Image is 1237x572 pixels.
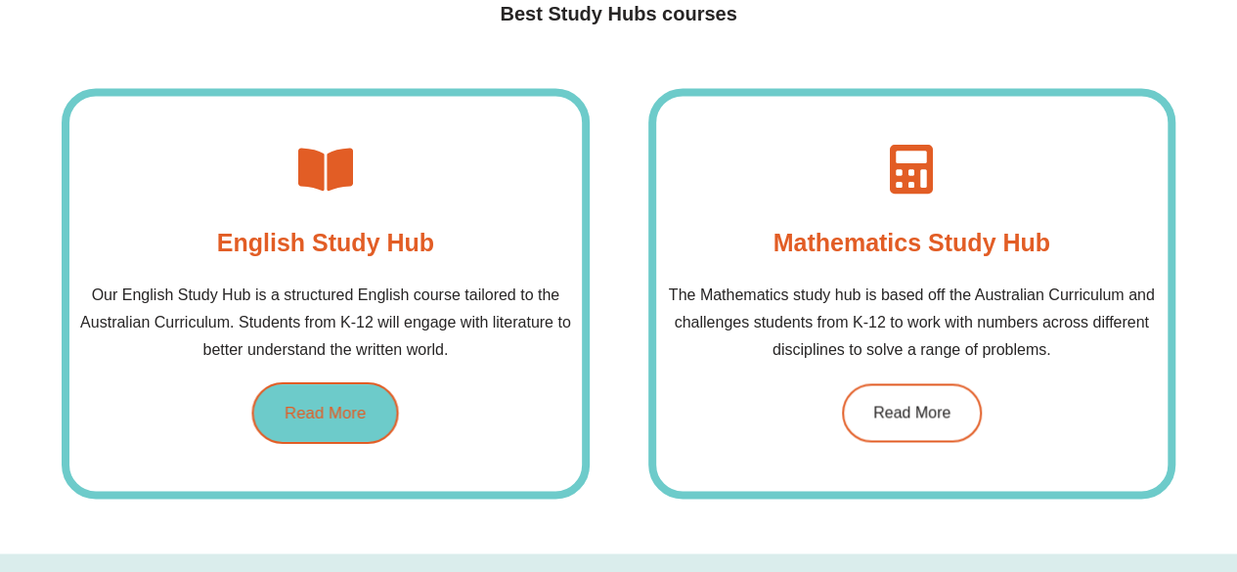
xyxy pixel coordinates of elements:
h4: English Study Hub​ [217,223,434,262]
a: Read More [252,381,399,443]
span: Read More [285,404,366,420]
a: Read More [842,383,982,442]
span: Read More [873,405,950,420]
p: Our English Study Hub is a structured English course tailored to the Australian Curriculum. Stude... [69,282,581,364]
h4: Mathematics Study Hub [773,223,1049,262]
p: The Mathematics study hub is based off the Australian Curriculum and challenges students from K-1... [656,282,1168,364]
iframe: Chat Widget [911,351,1237,572]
